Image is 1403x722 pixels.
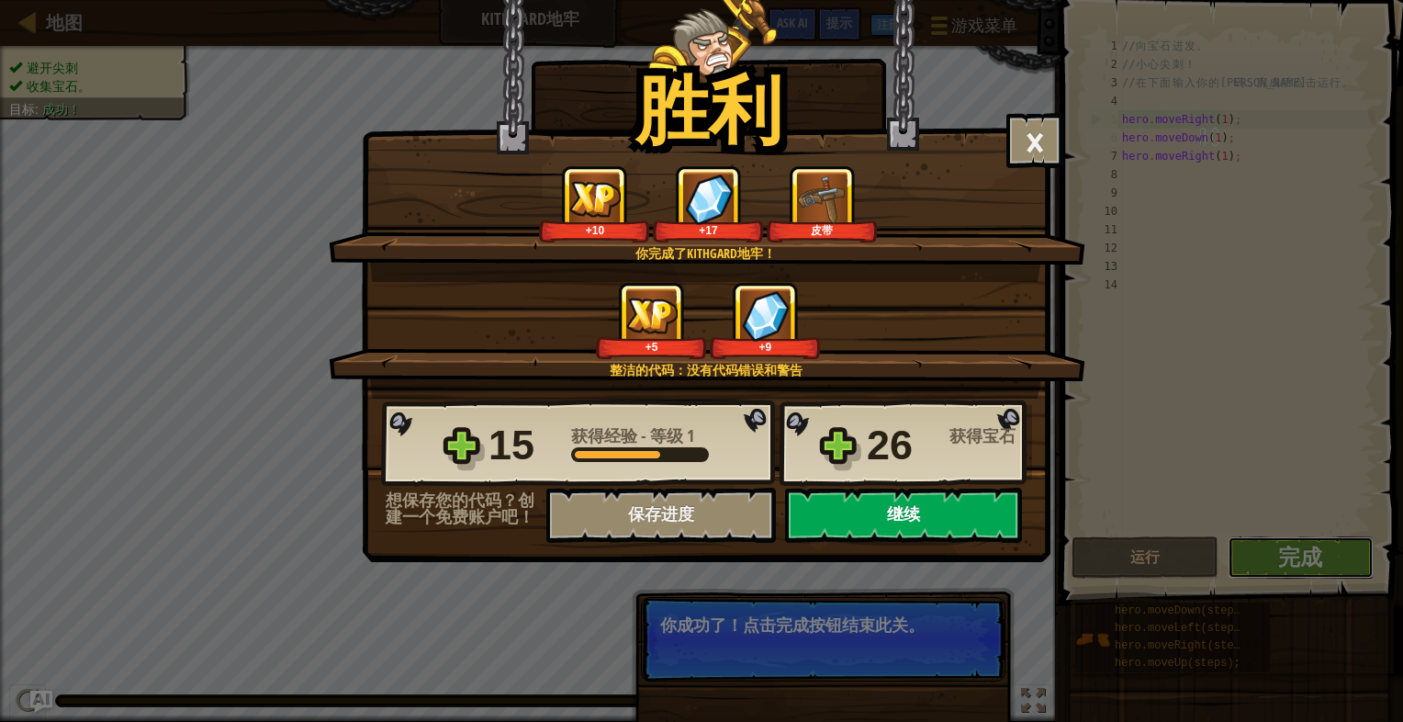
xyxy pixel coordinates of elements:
[635,68,782,149] h1: 胜利
[785,488,1022,543] button: 继续
[416,361,995,379] div: 整洁的代码：没有代码错误和警告
[488,416,560,475] div: 15
[546,488,776,543] button: 保存进度
[742,290,790,341] img: 获得宝石
[657,223,760,237] div: +17
[626,298,678,333] img: 获得经验
[571,424,641,447] span: 获得经验
[386,492,546,525] div: 想保存您的代码？创建一个免费账户吧！
[1006,113,1063,168] button: ×
[416,244,995,263] div: 你完成了Kithgard地牢！
[543,223,646,237] div: +10
[571,428,694,445] div: -
[687,424,694,447] span: 1
[600,340,703,354] div: +5
[867,416,938,475] div: 26
[797,174,847,224] img: 新的物品
[569,181,621,217] img: 获得经验
[646,424,687,447] span: 等级
[770,223,874,237] div: 皮带
[685,174,733,224] img: 获得宝石
[949,428,1032,445] div: 获得宝石
[713,340,817,354] div: +9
